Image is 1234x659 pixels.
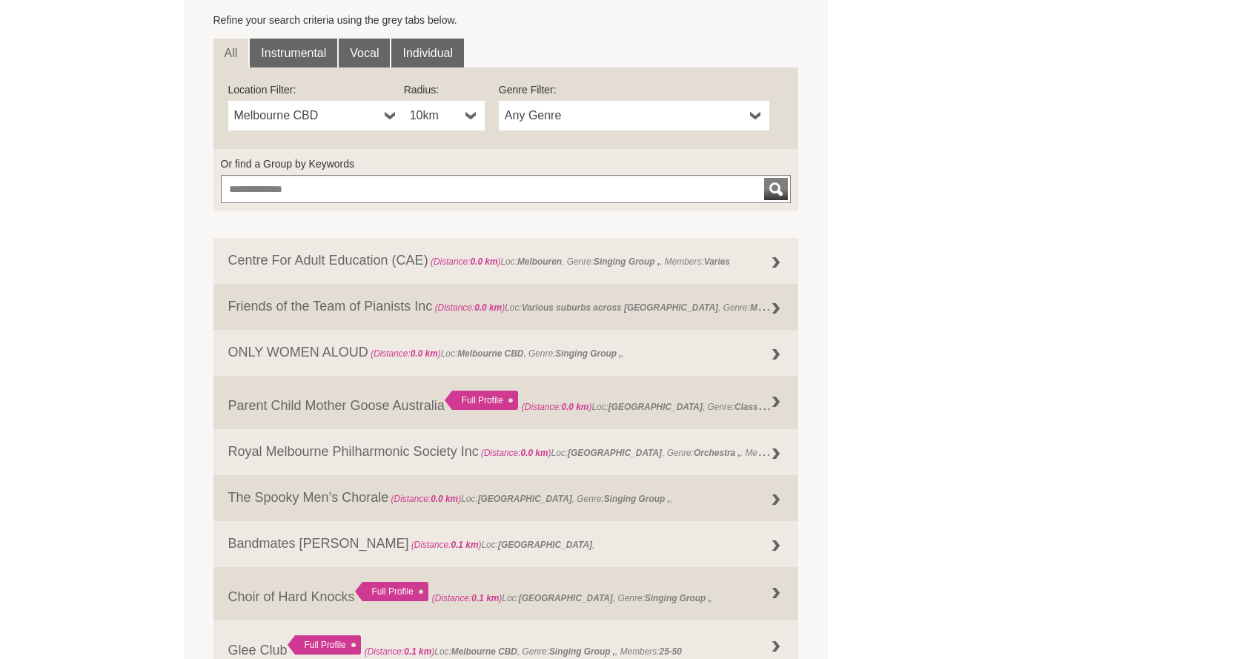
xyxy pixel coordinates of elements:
[750,299,855,314] strong: Music Session (regular) ,
[561,402,588,412] strong: 0.0 km
[213,521,799,567] a: Bandmates [PERSON_NAME] (Distance:0.1 km)Loc:[GEOGRAPHIC_DATA],
[339,39,390,68] a: Vocal
[213,13,799,27] p: Refine your search criteria using the grey tabs below.
[368,348,624,359] span: Loc: , Genre: ,
[451,540,478,550] strong: 0.1 km
[234,107,379,125] span: Melbourne CBD
[478,494,572,504] strong: [GEOGRAPHIC_DATA]
[213,567,799,620] a: Choir of Hard Knocks Full Profile (Distance:0.1 km)Loc:[GEOGRAPHIC_DATA], Genre:Singing Group ,,
[431,256,501,267] span: (Distance: )
[388,494,672,504] span: Loc: , Genre: ,
[221,156,792,171] label: Or find a Group by Keywords
[404,101,485,130] a: 10km
[470,256,497,267] strong: 0.0 km
[365,646,682,657] span: Loc: , Genre: , Members:
[428,256,730,267] span: Loc: , Genre: , Members:
[409,540,595,550] span: Loc: ,
[481,448,551,458] span: (Distance: )
[365,646,435,657] span: (Distance: )
[660,646,682,657] strong: 25-50
[371,348,441,359] span: (Distance: )
[522,302,718,313] strong: Various suburbs across [GEOGRAPHIC_DATA]
[213,39,249,68] a: All
[451,646,517,657] strong: Melbourne CBD
[522,402,592,412] span: (Distance: )
[471,593,499,603] strong: 0.1 km
[288,635,361,655] div: Full Profile
[250,39,337,68] a: Instrumental
[704,256,730,267] strong: Varies
[479,444,799,459] span: Loc: , Genre: , Members:
[391,39,464,68] a: Individual
[404,82,485,97] label: Radius:
[457,348,523,359] strong: Melbourne CBD
[474,302,502,313] strong: 0.0 km
[431,494,458,504] strong: 0.0 km
[404,646,431,657] strong: 0.1 km
[213,376,799,429] a: Parent Child Mother Goose Australia Full Profile (Distance:0.0 km)Loc:[GEOGRAPHIC_DATA], Genre:Cl...
[213,330,799,376] a: ONLY WOMEN ALOUD (Distance:0.0 km)Loc:Melbourne CBD, Genre:Singing Group ,,
[228,82,404,97] label: Location Filter:
[555,348,621,359] strong: Singing Group ,
[213,238,799,284] a: Centre For Adult Education (CAE) (Distance:0.0 km)Loc:Melbouren, Genre:Singing Group ,, Members:V...
[213,284,799,330] a: Friends of the Team of Pianists Inc (Distance:0.0 km)Loc:Various suburbs across [GEOGRAPHIC_DATA]...
[228,101,404,130] a: Melbourne CBD
[499,82,769,97] label: Genre Filter:
[411,540,482,550] span: (Distance: )
[608,402,703,412] strong: [GEOGRAPHIC_DATA]
[568,448,662,458] strong: [GEOGRAPHIC_DATA]
[505,107,744,125] span: Any Genre
[213,475,799,521] a: The Spooky Men’s Chorale (Distance:0.0 km)Loc:[GEOGRAPHIC_DATA], Genre:Singing Group ,,
[645,593,711,603] strong: Singing Group ,
[517,256,562,267] strong: Melbouren
[410,107,460,125] span: 10km
[445,391,518,410] div: Full Profile
[694,448,740,458] strong: Orchestra ,
[499,101,769,130] a: Any Genre
[604,494,670,504] strong: Singing Group ,
[522,398,811,413] span: Loc: , Genre: ,
[432,299,857,314] span: Loc: , Genre: ,
[355,582,428,601] div: Full Profile
[498,540,592,550] strong: [GEOGRAPHIC_DATA]
[432,593,502,603] span: (Distance: )
[411,348,438,359] strong: 0.0 km
[734,398,809,413] strong: Class Workshop ,
[432,593,714,603] span: Loc: , Genre: ,
[213,429,799,475] a: Royal Melbourne Philharmonic Society Inc (Distance:0.0 km)Loc:[GEOGRAPHIC_DATA], Genre:Orchestra ...
[391,494,462,504] span: (Distance: )
[519,593,613,603] strong: [GEOGRAPHIC_DATA]
[594,256,660,267] strong: Singing Group ,
[521,448,548,458] strong: 0.0 km
[549,646,615,657] strong: Singing Group ,
[784,448,799,458] strong: 160
[435,302,505,313] span: (Distance: )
